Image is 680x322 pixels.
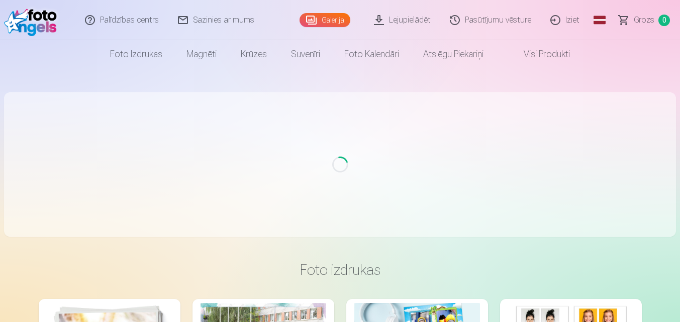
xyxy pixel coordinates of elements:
[229,40,279,68] a: Krūzes
[174,40,229,68] a: Magnēti
[496,40,582,68] a: Visi produkti
[4,4,62,36] img: /fa1
[658,15,670,26] span: 0
[300,13,350,27] a: Galerija
[98,40,174,68] a: Foto izdrukas
[47,261,634,279] h3: Foto izdrukas
[634,14,654,26] span: Grozs
[279,40,332,68] a: Suvenīri
[332,40,411,68] a: Foto kalendāri
[411,40,496,68] a: Atslēgu piekariņi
